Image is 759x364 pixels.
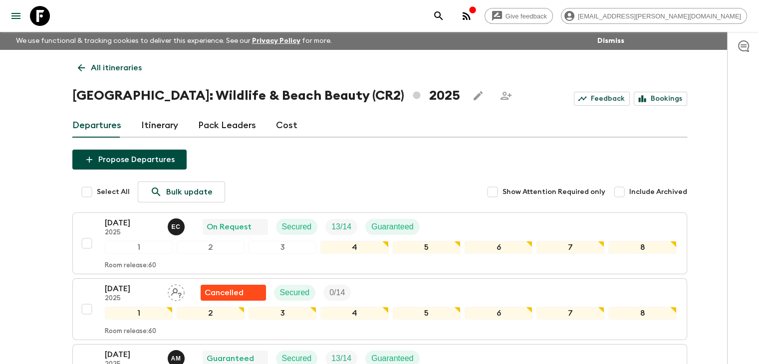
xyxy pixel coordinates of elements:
button: EC [168,218,187,235]
p: Guaranteed [371,221,414,233]
button: [DATE]2025Eduardo Caravaca On RequestSecuredTrip FillGuaranteed12345678Room release:60 [72,212,687,274]
a: Pack Leaders [198,114,256,138]
p: On Request [207,221,252,233]
a: All itineraries [72,58,147,78]
div: 1 [105,307,173,320]
span: Allan Morales [168,353,187,361]
button: menu [6,6,26,26]
p: 2025 [105,295,160,303]
div: Secured [274,285,316,301]
p: Room release: 60 [105,328,156,336]
div: 5 [393,307,461,320]
button: search adventures [429,6,449,26]
a: Cost [276,114,297,138]
span: Give feedback [500,12,552,20]
button: Propose Departures [72,150,187,170]
div: 6 [465,307,532,320]
a: Departures [72,114,121,138]
div: 3 [249,307,316,320]
p: Secured [282,221,312,233]
p: 0 / 14 [329,287,345,299]
div: 3 [249,241,316,254]
a: Privacy Policy [252,37,300,44]
h1: [GEOGRAPHIC_DATA]: Wildlife & Beach Beauty (CR2) 2025 [72,86,460,106]
div: Trip Fill [325,219,357,235]
div: 8 [608,307,676,320]
p: Secured [280,287,310,299]
a: Bookings [634,92,687,106]
p: [DATE] [105,217,160,229]
p: Cancelled [205,287,244,299]
button: [DATE]2025Assign pack leaderFlash Pack cancellationSecuredTrip Fill12345678Room release:60 [72,278,687,340]
span: Include Archived [629,187,687,197]
a: Feedback [574,92,630,106]
div: 5 [393,241,461,254]
span: Eduardo Caravaca [168,221,187,229]
div: 2 [177,241,245,254]
div: Flash Pack cancellation [201,285,266,301]
div: 6 [465,241,532,254]
p: All itineraries [91,62,142,74]
div: 7 [536,307,604,320]
a: Itinerary [141,114,178,138]
div: 8 [608,241,676,254]
button: Dismiss [595,34,627,48]
button: Edit this itinerary [468,86,488,106]
p: [DATE] [105,283,160,295]
span: Show Attention Required only [503,187,605,197]
div: 1 [105,241,173,254]
p: Room release: 60 [105,262,156,270]
p: We use functional & tracking cookies to deliver this experience. See our for more. [12,32,336,50]
p: 2025 [105,229,160,237]
div: 4 [320,307,388,320]
p: E C [172,223,181,231]
span: [EMAIL_ADDRESS][PERSON_NAME][DOMAIN_NAME] [572,12,747,20]
p: Bulk update [166,186,213,198]
span: Select All [97,187,130,197]
div: 7 [536,241,604,254]
p: A M [171,355,181,363]
span: Share this itinerary [496,86,516,106]
div: 2 [177,307,245,320]
div: [EMAIL_ADDRESS][PERSON_NAME][DOMAIN_NAME] [561,8,747,24]
p: [DATE] [105,349,160,361]
p: 13 / 14 [331,221,351,233]
span: Assign pack leader [168,287,185,295]
div: 4 [320,241,388,254]
a: Give feedback [485,8,553,24]
div: Trip Fill [323,285,351,301]
div: Secured [276,219,318,235]
a: Bulk update [138,182,225,202]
